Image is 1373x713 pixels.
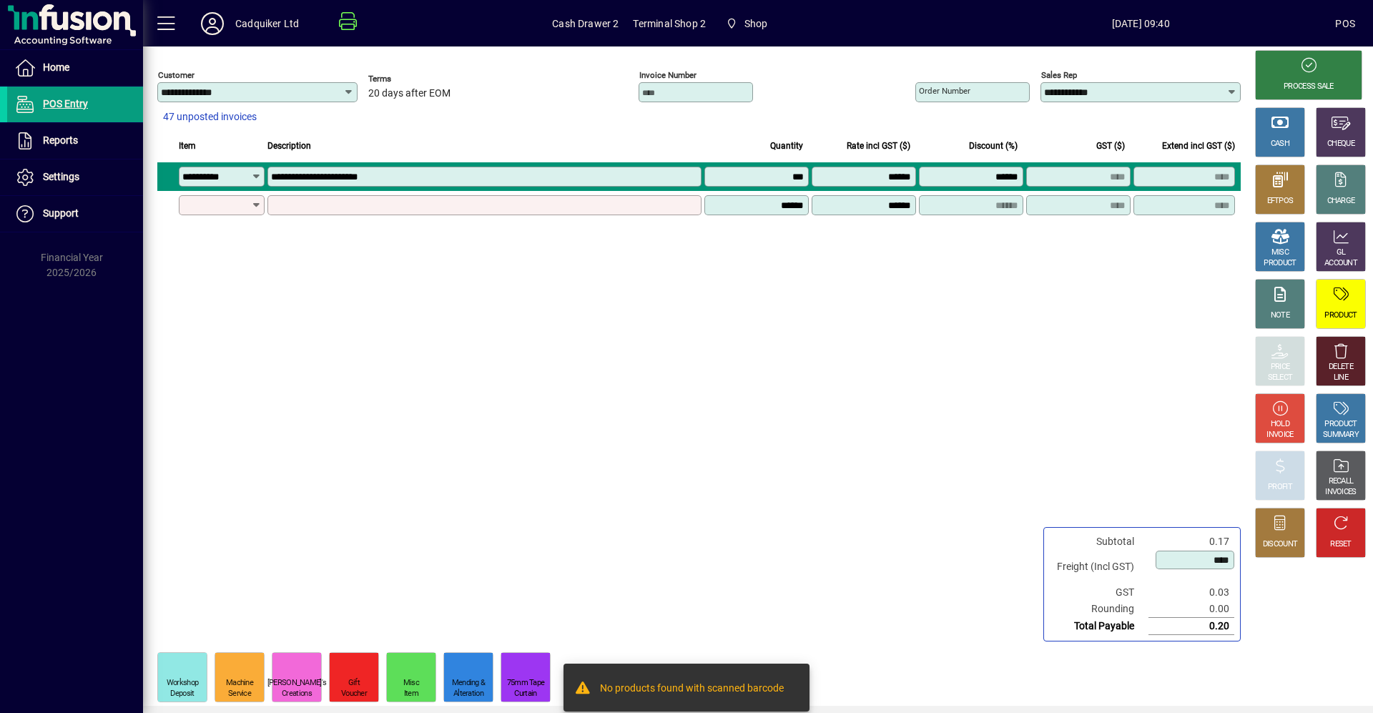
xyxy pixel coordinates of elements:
[720,11,773,36] span: Shop
[267,138,311,154] span: Description
[1335,12,1355,35] div: POS
[1050,550,1148,584] td: Freight (Incl GST)
[1148,601,1234,618] td: 0.00
[403,678,419,689] div: Misc
[1264,258,1296,269] div: PRODUCT
[946,12,1335,35] span: [DATE] 09:40
[1050,618,1148,635] td: Total Payable
[1148,533,1234,550] td: 0.17
[1266,430,1293,441] div: INVOICE
[1041,70,1077,80] mat-label: Sales rep
[1271,139,1289,149] div: CASH
[368,88,451,99] span: 20 days after EOM
[43,62,69,73] span: Home
[1271,362,1290,373] div: PRICE
[167,678,198,689] div: Workshop
[1284,82,1334,92] div: PROCESS SALE
[919,86,970,96] mat-label: Order number
[600,681,784,698] div: No products found with scanned barcode
[1271,247,1289,258] div: MISC
[7,123,143,159] a: Reports
[1271,419,1289,430] div: HOLD
[1329,362,1353,373] div: DELETE
[228,689,251,699] div: Service
[1324,419,1357,430] div: PRODUCT
[179,138,196,154] span: Item
[514,689,536,699] div: Curtain
[163,109,257,124] span: 47 unposted invoices
[452,678,486,689] div: Mending &
[1330,539,1352,550] div: RESET
[170,689,194,699] div: Deposit
[7,196,143,232] a: Support
[1096,138,1125,154] span: GST ($)
[1050,601,1148,618] td: Rounding
[1329,476,1354,487] div: RECALL
[1325,487,1356,498] div: INVOICES
[744,12,768,35] span: Shop
[267,678,327,689] div: [PERSON_NAME]'s
[235,12,299,35] div: Cadquiker Ltd
[1327,139,1354,149] div: CHEQUE
[190,11,235,36] button: Profile
[770,138,803,154] span: Quantity
[507,678,545,689] div: 75mm Tape
[226,678,253,689] div: Machine
[43,134,78,146] span: Reports
[368,74,454,84] span: Terms
[1050,584,1148,601] td: GST
[1327,196,1355,207] div: CHARGE
[1268,373,1293,383] div: SELECT
[43,98,88,109] span: POS Entry
[1334,373,1348,383] div: LINE
[1271,310,1289,321] div: NOTE
[404,689,418,699] div: Item
[847,138,910,154] span: Rate incl GST ($)
[639,70,697,80] mat-label: Invoice number
[43,207,79,219] span: Support
[1324,258,1357,269] div: ACCOUNT
[1148,584,1234,601] td: 0.03
[158,70,195,80] mat-label: Customer
[552,12,619,35] span: Cash Drawer 2
[1323,430,1359,441] div: SUMMARY
[969,138,1018,154] span: Discount (%)
[1050,533,1148,550] td: Subtotal
[341,689,367,699] div: Voucher
[633,12,706,35] span: Terminal Shop 2
[1324,310,1357,321] div: PRODUCT
[1263,539,1297,550] div: DISCOUNT
[1337,247,1346,258] div: GL
[453,689,483,699] div: Alteration
[7,50,143,86] a: Home
[282,689,312,699] div: Creations
[43,171,79,182] span: Settings
[1267,196,1294,207] div: EFTPOS
[1268,482,1292,493] div: PROFIT
[1148,618,1234,635] td: 0.20
[1162,138,1235,154] span: Extend incl GST ($)
[348,678,360,689] div: Gift
[157,104,262,130] button: 47 unposted invoices
[7,159,143,195] a: Settings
